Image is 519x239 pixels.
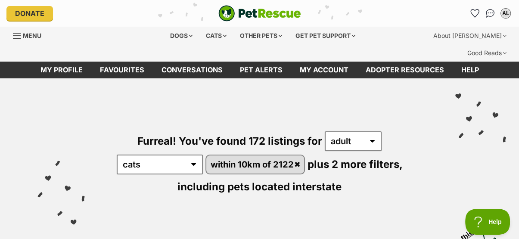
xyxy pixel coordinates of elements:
[206,155,304,173] a: within 10km of 2122
[91,62,153,78] a: Favourites
[23,32,41,39] span: Menu
[234,27,288,44] div: Other pets
[218,5,301,22] img: logo-cat-932fe2b9b8326f06289b0f2fb663e598f794de774fb13d1741a6617ecf9a85b4.svg
[486,9,495,18] img: chat-41dd97257d64d25036548639549fe6c8038ab92f7586957e7f3b1b290dea8141.svg
[289,27,361,44] div: Get pet support
[483,6,497,20] a: Conversations
[427,27,513,44] div: About [PERSON_NAME]
[32,62,91,78] a: My profile
[218,5,301,22] a: PetRescue
[1,1,8,8] img: consumer-privacy-logo.png
[499,6,513,20] button: My account
[177,180,342,193] span: including pets located interstate
[137,135,322,147] span: Furreal! You've found 172 listings for
[305,0,313,7] img: iconc.png
[164,27,199,44] div: Dogs
[357,62,453,78] a: Adopter resources
[231,62,291,78] a: Pet alerts
[153,62,231,78] a: conversations
[461,44,513,62] div: Good Reads
[291,62,357,78] a: My account
[501,9,510,18] div: AL
[468,6,482,20] a: Favourites
[453,62,488,78] a: Help
[308,158,402,171] span: plus 2 more filters,
[200,27,233,44] div: Cats
[6,6,53,21] a: Donate
[465,209,510,235] iframe: Help Scout Beacon - Open
[468,6,513,20] ul: Account quick links
[13,27,47,43] a: Menu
